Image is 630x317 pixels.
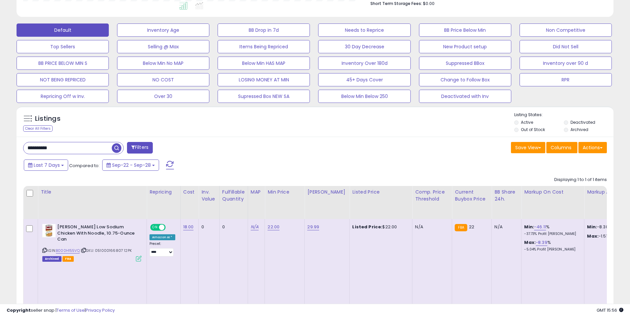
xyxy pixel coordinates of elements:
button: 30 Day Decrease [318,40,410,53]
button: Inventory Age [117,23,209,37]
a: 22.00 [268,224,279,230]
button: Supressed Box NEW SA [218,90,310,103]
button: Below Min HAS MAP [218,57,310,70]
span: $0.00 [423,0,435,7]
div: Repricing [149,189,178,196]
button: Below Min No MAP [117,57,209,70]
div: $22.00 [352,224,407,230]
button: New Product setup [419,40,511,53]
strong: Copyright [7,307,31,313]
button: Items Being Repriced [218,40,310,53]
b: Max: [524,239,536,246]
div: Min Price [268,189,302,196]
label: Out of Stock [521,127,545,132]
button: Below Min Below 250 [318,90,410,103]
button: Columns [546,142,577,153]
label: Active [521,119,533,125]
div: % [524,224,579,236]
a: 18.00 [183,224,194,230]
label: Archived [570,127,588,132]
div: Clear All Filters [23,125,53,132]
p: Listing States: [514,112,613,118]
a: Privacy Policy [86,307,115,313]
div: Current Buybox Price [455,189,489,203]
button: Deactivated with Inv [419,90,511,103]
button: Needs to Reprice [318,23,410,37]
button: NO COST [117,73,209,86]
div: Amazon AI * [149,234,175,240]
div: [PERSON_NAME] [307,189,347,196]
button: Did Not Sell [520,40,612,53]
b: Min: [524,224,534,230]
button: Over 30 [117,90,209,103]
div: Preset: [149,242,175,256]
a: N/A [251,224,259,230]
div: N/A [415,224,447,230]
button: Inventory over 90 d [520,57,612,70]
div: Cost [183,189,196,196]
a: Terms of Use [57,307,85,313]
div: N/A [494,224,516,230]
label: Deactivated [570,119,595,125]
small: FBA [455,224,467,231]
button: Top Sellers [17,40,109,53]
div: Comp. Price Threshold [415,189,449,203]
button: Default [17,23,109,37]
a: 29.99 [307,224,319,230]
div: MAP [251,189,262,196]
th: The percentage added to the cost of goods (COGS) that forms the calculator for Min & Max prices. [522,186,584,219]
div: Title [41,189,144,196]
div: % [524,240,579,252]
button: LOSING MONEY AT MIN [218,73,310,86]
div: Inv. value [201,189,216,203]
button: BB Price Below Min [419,23,511,37]
button: Last 7 Days [24,159,68,171]
div: BB Share 24h. [494,189,519,203]
div: Markup on Cost [524,189,581,196]
span: FBA [63,256,74,262]
strong: Min: [587,224,597,230]
span: Last 7 Days [34,162,60,168]
span: Listings that have been deleted from Seller Central [42,256,62,262]
span: Sep-22 - Sep-28 [112,162,151,168]
button: BB Drop in 7d [218,23,310,37]
button: Suppressed BBox [419,57,511,70]
a: -46.11 [534,224,546,230]
p: -37.73% Profit [PERSON_NAME] [524,232,579,236]
b: [PERSON_NAME] Low Sodium Chicken With Noodle, 10.75-Ounce Can [57,224,138,244]
div: Listed Price [352,189,409,196]
span: Compared to: [69,162,100,169]
div: seller snap | | [7,307,115,314]
div: Displaying 1 to 1 of 1 items [554,177,607,183]
b: Listed Price: [352,224,382,230]
span: Columns [551,144,571,151]
span: OFF [165,225,175,230]
div: Fulfillable Quantity [222,189,245,203]
button: BB PRICE BELOW MIN S [17,57,109,70]
div: ASIN: [42,224,142,261]
button: Selling @ Max [117,40,209,53]
strong: Max: [587,233,599,239]
p: -5.04% Profit [PERSON_NAME] [524,247,579,252]
button: Inventory Over 180d [318,57,410,70]
button: Filters [127,142,153,154]
b: Short Term Storage Fees: [370,1,422,6]
span: 2025-10-6 15:56 GMT [597,307,623,313]
img: 41HLxSUKQQS._SL40_.jpg [42,224,56,237]
button: Sep-22 - Sep-28 [102,159,159,171]
h5: Listings [35,114,61,123]
button: RPR [520,73,612,86]
button: Non Competitive [520,23,612,37]
div: 0 [201,224,214,230]
button: Repricing Off w Inv. [17,90,109,103]
span: ON [151,225,159,230]
a: -8.39 [536,239,547,246]
a: B000H155VQ [56,248,80,253]
button: Change to Follow Box [419,73,511,86]
span: | SKU: 051000166807 12PK [81,248,132,253]
button: 45+ Days Cover [318,73,410,86]
span: 22 [469,224,474,230]
button: NOT BEING REPRICED [17,73,109,86]
div: 0 [222,224,243,230]
button: Actions [578,142,607,153]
